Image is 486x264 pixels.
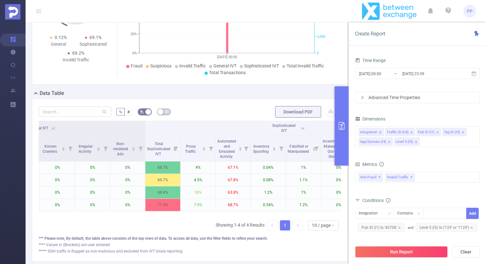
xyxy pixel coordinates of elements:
span: Create Report [355,31,385,37]
div: Sort [132,146,135,150]
i: icon: caret-up [202,146,206,148]
span: General IVT [213,63,236,68]
p: 63.8% [216,186,251,198]
div: Invalid Traffic [58,57,93,63]
tspan: 20% [130,32,137,36]
span: Known Crawlers [42,144,58,154]
i: icon: down [417,212,421,216]
div: **** Values in (Brackets) are user attested [39,242,341,248]
tspan: [DATE] 00:00 [217,55,237,59]
span: Non-rendered Ads [113,142,128,156]
p: 0% [75,186,110,198]
div: ***** SSAI traffic is flagged as non-malicious and excluded from IVT totals reporting [39,248,341,254]
i: icon: caret-down [273,148,276,150]
div: icon: rightAdvanced Time Properties [355,92,479,103]
li: Integration [359,128,384,136]
span: PP [467,5,473,18]
i: icon: close [470,226,473,229]
li: Traffic ID (tid) [385,128,415,136]
p: 1.2% [286,199,321,211]
a: 1 [280,221,290,230]
span: 69.2% [72,50,84,56]
i: Filter menu [101,136,110,161]
p: 0.08% [251,174,286,186]
span: Sophisticated IVT [272,123,296,133]
tspan: 0 [317,51,319,55]
p: 4% [181,161,215,174]
span: % [119,109,122,114]
i: icon: close [414,140,418,144]
span: ✕ [410,174,413,181]
button: Download PDF [275,106,321,118]
p: 0% [321,186,356,198]
button: Add [466,208,479,219]
h2: Data Table [40,89,64,97]
li: Previous Page [267,220,277,230]
i: icon: close [388,140,391,144]
div: App/Domain (l4) [360,138,386,146]
p: 0% [75,161,110,174]
span: 0.12% [55,35,67,40]
p: 1.2% [251,186,286,198]
i: Filter menu [277,136,286,161]
i: icon: down [331,223,335,228]
span: Total Sophisticated IVT [147,142,170,156]
span: Conditions [362,198,390,203]
span: General IVT [29,126,48,130]
p: 0% [75,199,110,211]
i: Filter menu [171,136,180,161]
div: Integration [360,128,377,136]
i: icon: caret-down [97,148,100,150]
div: Contains [397,208,417,219]
i: icon: bg-colors [140,110,144,113]
div: Level 5 (l5) [395,138,413,146]
img: Protected Media [5,4,20,19]
span: Metrics [355,162,377,167]
span: Invalid Traffic [385,173,415,182]
input: Search... [39,106,111,117]
p: 68.7% [216,199,251,211]
p: 1.1% [286,174,321,186]
li: Tag ID (l3) [442,128,467,136]
p: 0% [110,199,145,211]
i: icon: caret-up [273,146,276,148]
i: Filter menu [312,136,321,161]
div: Sort [238,146,242,150]
button: Clear [452,246,480,258]
p: 4.5% [181,174,215,186]
p: 0% [40,199,75,211]
span: # [127,109,130,114]
p: 67.8% [216,174,251,186]
li: Pub ID (l1) [416,128,441,136]
span: ✕ [378,174,381,181]
div: Sort [96,146,100,150]
p: 0.04% [251,161,286,174]
span: Anti-Fraud [359,173,383,182]
div: *** Please note, By default, the table above consists of the top rows of data. To access all data... [39,236,341,241]
tspan: 6,000 [317,35,325,39]
p: 68.8% [145,186,180,198]
span: Falsified or Manipulated [288,144,310,154]
div: Sort [61,146,65,150]
i: icon: caret-down [62,148,65,150]
button: Run Report [355,246,448,258]
i: icon: caret-up [62,146,65,148]
span: Pub ID (l1) Is '45708' [358,223,405,232]
span: Level 5 (l5) Is ('129' or '1129') [416,223,477,232]
i: icon: close [436,131,439,135]
span: Irregular Activity [79,144,93,154]
p: 0% [321,161,356,174]
span: Dimensions [355,116,385,121]
div: Integration [359,208,382,219]
p: 0% [40,161,75,174]
i: Filter menu [206,136,215,161]
p: 0% [110,186,145,198]
span: Fraud [131,63,143,68]
i: Filter menu [66,136,75,161]
p: 0% [321,199,356,211]
li: Level 5 (l5) [394,137,420,146]
i: icon: right [296,223,300,227]
p: 16% [181,186,215,198]
i: icon: close [410,131,413,135]
p: 0% [110,174,145,186]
